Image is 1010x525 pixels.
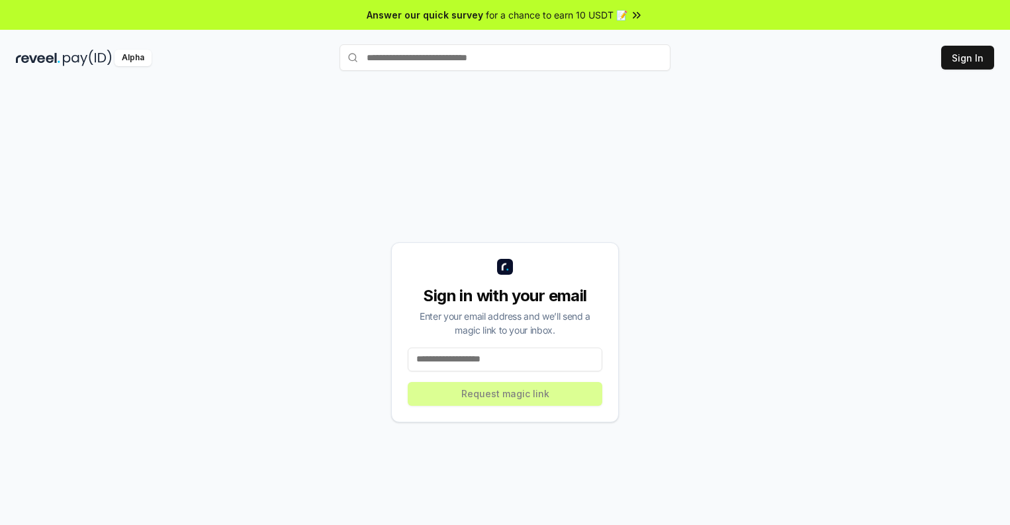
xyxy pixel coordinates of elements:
[367,8,483,22] span: Answer our quick survey
[486,8,627,22] span: for a chance to earn 10 USDT 📝
[497,259,513,275] img: logo_small
[408,285,602,307] div: Sign in with your email
[63,50,112,66] img: pay_id
[16,50,60,66] img: reveel_dark
[408,309,602,337] div: Enter your email address and we’ll send a magic link to your inbox.
[115,50,152,66] div: Alpha
[941,46,994,70] button: Sign In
